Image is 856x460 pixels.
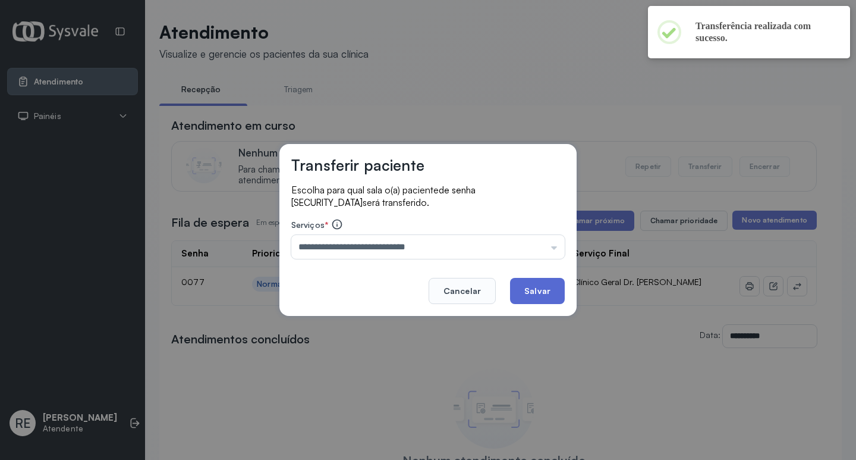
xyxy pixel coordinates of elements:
p: Escolha para qual sala o(a) paciente será transferido. [291,184,565,209]
span: Serviços [291,220,325,230]
h3: Transferir paciente [291,156,424,174]
button: Cancelar [429,278,496,304]
span: de senha [SECURITY_DATA] [291,184,476,208]
button: Salvar [510,278,565,304]
h2: Transferência realizada com sucesso. [695,20,831,44]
